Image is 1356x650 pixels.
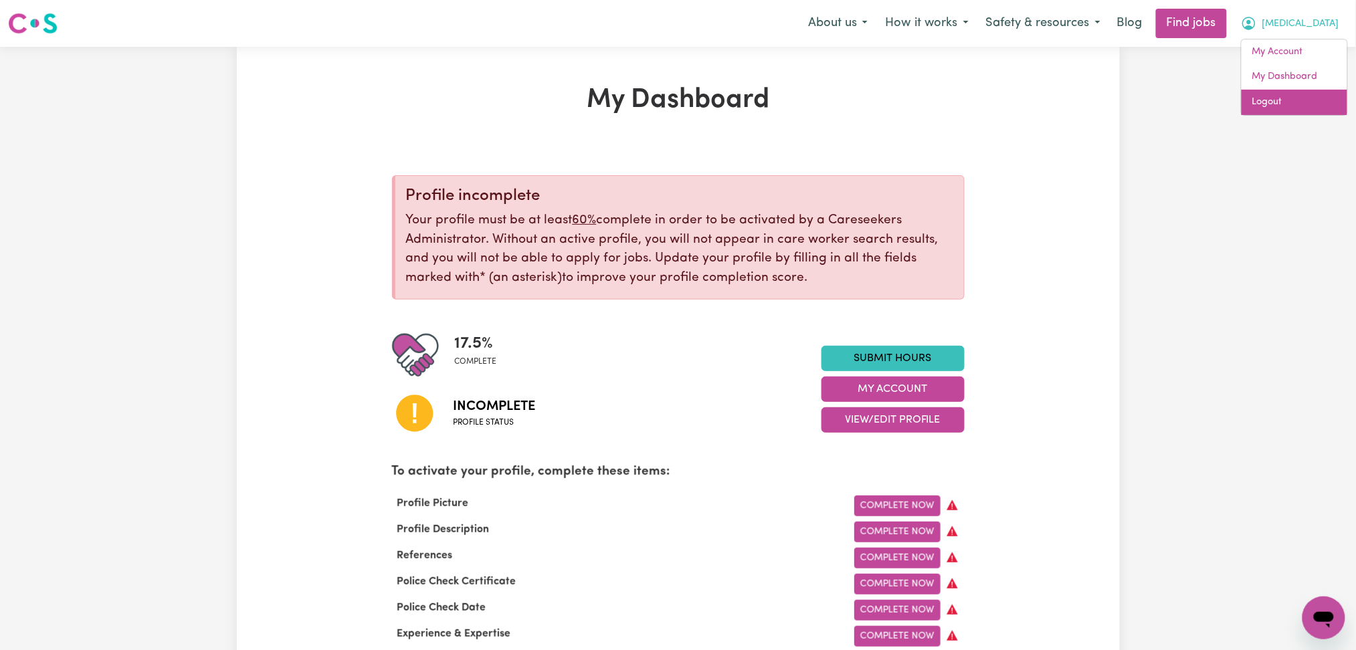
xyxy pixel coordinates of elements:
[455,332,497,356] span: 17.5 %
[455,332,508,378] div: Profile completeness: 17.5%
[1109,9,1151,38] a: Blog
[854,522,941,542] a: Complete Now
[821,407,965,433] button: View/Edit Profile
[1242,64,1347,90] a: My Dashboard
[406,187,953,206] div: Profile incomplete
[799,9,876,37] button: About us
[406,211,953,288] p: Your profile must be at least complete in order to be activated by a Careseekers Administrator. W...
[977,9,1109,37] button: Safety & resources
[573,214,597,227] u: 60%
[1156,9,1227,38] a: Find jobs
[392,524,495,535] span: Profile Description
[821,376,965,402] button: My Account
[392,550,458,561] span: References
[480,272,563,284] span: an asterisk
[1262,17,1339,31] span: [MEDICAL_DATA]
[392,576,522,587] span: Police Check Certificate
[8,8,58,39] a: Careseekers logo
[1232,9,1348,37] button: My Account
[8,11,58,35] img: Careseekers logo
[1241,39,1348,116] div: My Account
[1302,597,1345,639] iframe: Button to launch messaging window
[821,346,965,371] a: Submit Hours
[392,463,965,482] p: To activate your profile, complete these items:
[876,9,977,37] button: How it works
[454,417,536,429] span: Profile status
[392,603,492,613] span: Police Check Date
[454,397,536,417] span: Incomplete
[854,496,941,516] a: Complete Now
[1242,39,1347,65] a: My Account
[854,626,941,647] a: Complete Now
[392,498,474,509] span: Profile Picture
[854,548,941,568] a: Complete Now
[854,600,941,621] a: Complete Now
[1242,90,1347,115] a: Logout
[455,356,497,368] span: complete
[392,84,965,116] h1: My Dashboard
[854,574,941,594] a: Complete Now
[392,629,516,639] span: Experience & Expertise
